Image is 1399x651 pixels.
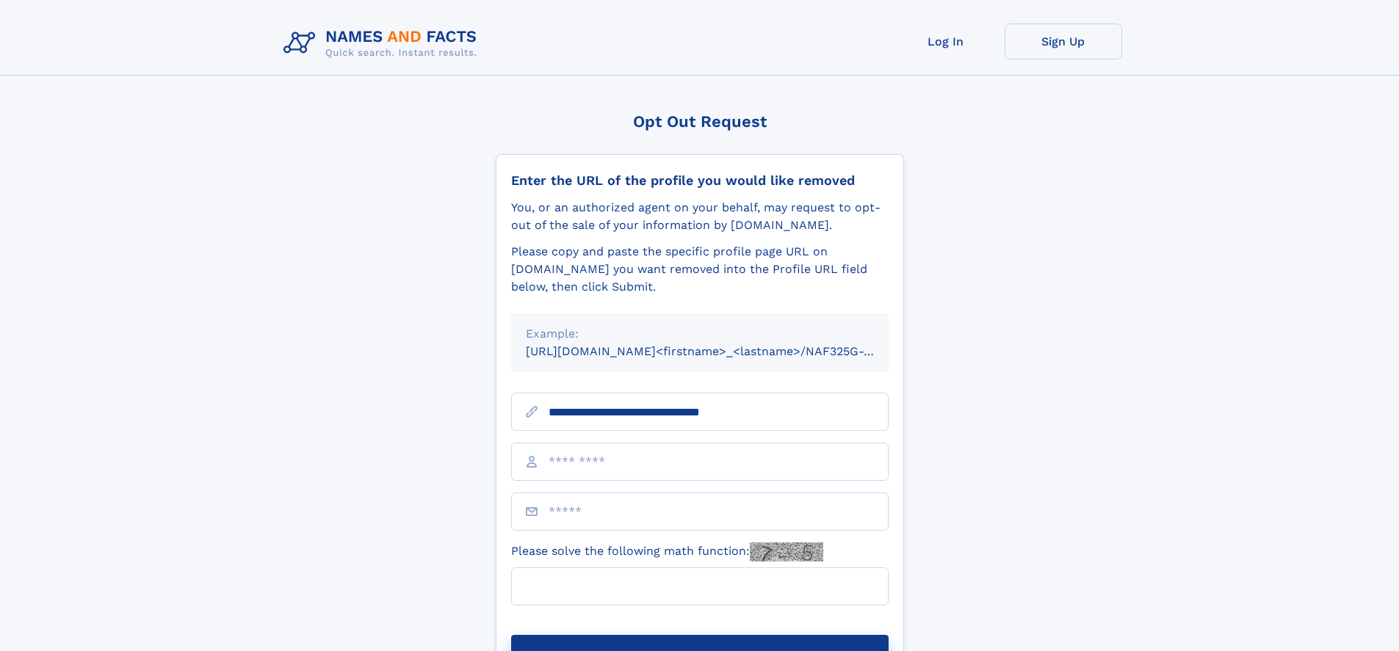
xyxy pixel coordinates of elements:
a: Log In [887,23,1005,59]
div: Enter the URL of the profile you would like removed [511,172,889,189]
a: Sign Up [1005,23,1122,59]
label: Please solve the following math function: [511,542,823,561]
div: Opt Out Request [496,112,904,131]
div: You, or an authorized agent on your behalf, may request to opt-out of the sale of your informatio... [511,199,889,234]
img: Logo Names and Facts [278,23,489,63]
div: Please copy and paste the specific profile page URL on [DOMAIN_NAME] you want removed into the Pr... [511,243,889,296]
small: [URL][DOMAIN_NAME]<firstname>_<lastname>/NAF325G-xxxxxxxx [526,344,917,358]
div: Example: [526,325,874,343]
